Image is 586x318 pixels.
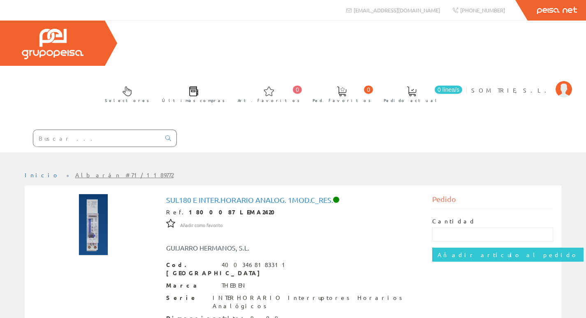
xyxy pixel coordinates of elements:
[75,171,174,179] a: Albarán #71/1189772
[180,222,222,229] span: Añadir como favorito
[222,261,289,269] div: 4003468183311
[471,86,551,94] span: SOM TRIE, S.L.
[432,217,476,225] label: Cantidad
[180,221,222,228] a: Añadir como favorito
[384,96,440,104] span: Pedido actual
[435,86,462,94] span: 0 línea/s
[166,196,420,204] h1: Sul180 E Inter.horario Analog. 1mod.c_res.
[166,294,206,302] span: Serie
[154,79,229,108] a: Últimas compras
[166,208,420,216] div: Ref.
[189,208,280,216] strong: 1800087 LEMA2420
[213,294,420,310] div: INTERHORARIO Interruptores Horarios Analógicos
[25,171,60,179] a: Inicio
[471,79,572,87] a: SOM TRIE, S.L.
[432,194,553,209] div: Pedido
[166,281,215,290] span: Marca
[105,96,149,104] span: Selectores
[293,86,302,94] span: 0
[313,96,371,104] span: Ped. favoritos
[460,7,505,14] span: [PHONE_NUMBER]
[79,194,108,255] img: Foto artículo Sul180 E Inter.horario Analog. 1mod.c_res. (71.543086172345x150)
[97,79,153,108] a: Selectores
[354,7,440,14] span: [EMAIL_ADDRESS][DOMAIN_NAME]
[432,248,584,262] input: Añadir artículo al pedido
[238,96,300,104] span: Art. favoritos
[162,96,225,104] span: Últimas compras
[33,130,160,146] input: Buscar ...
[364,86,373,94] span: 0
[222,281,247,290] div: THEBEN
[22,29,83,59] img: Grupo Peisa
[160,243,315,253] div: GUIJARRO HERMANOS, S.L.
[166,261,215,277] span: Cod. [GEOGRAPHIC_DATA]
